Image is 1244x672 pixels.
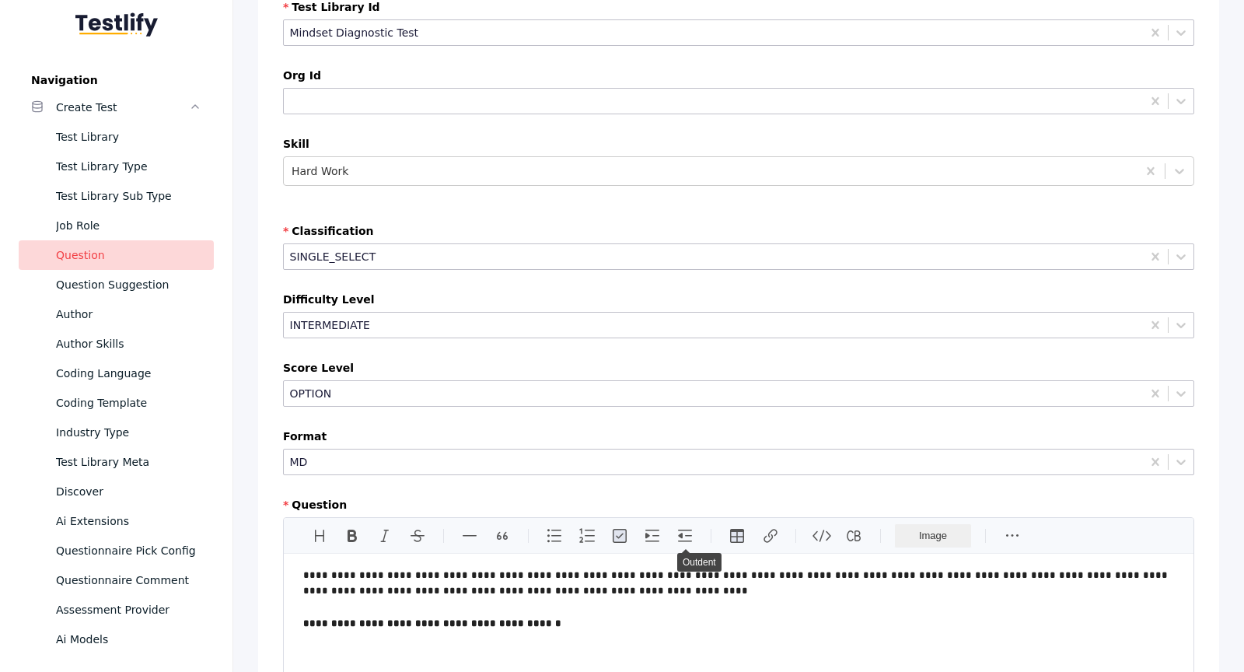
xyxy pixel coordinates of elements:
[19,122,214,152] a: Test Library
[372,523,397,548] button: Italic
[56,482,201,501] div: Discover
[894,523,972,548] button: Image
[56,364,201,383] div: Coding Language
[56,128,201,146] div: Test Library
[490,523,515,548] button: Blockquote
[842,523,867,548] button: Insert codeBlock
[56,157,201,176] div: Test Library Type
[56,246,201,264] div: Question
[19,506,214,536] a: Ai Extensions
[307,523,332,548] button: Headings
[19,359,214,388] a: Coding Language
[56,453,201,471] div: Test Library Meta
[19,388,214,418] a: Coding Template
[56,571,201,590] div: Questionnaire Comment
[19,152,214,181] a: Test Library Type
[640,523,665,548] button: Indent
[56,98,189,117] div: Create Test
[19,74,214,86] label: Navigation
[809,523,834,548] button: Inline code
[56,216,201,235] div: Job Role
[19,477,214,506] a: Discover
[19,181,214,211] a: Test Library Sub Type
[757,523,782,548] button: Insert link
[283,499,1194,511] label: question
[19,565,214,595] a: Questionnaire Comment
[19,329,214,359] a: Author Skills
[725,523,750,548] button: Insert table
[19,536,214,565] a: Questionnaire Pick Config
[283,225,1194,237] label: Classification
[56,334,201,353] div: Author Skills
[457,523,482,548] button: Line
[575,523,599,548] button: Ordered list
[56,423,201,442] div: Industry Type
[283,430,1194,443] label: Format
[75,12,158,37] img: Testlify - Backoffice
[542,523,567,548] button: Unordered list
[19,240,214,270] a: Question
[56,512,201,530] div: Ai Extensions
[683,557,716,568] span: Outdent
[19,447,214,477] a: Test Library Meta
[56,394,201,412] div: Coding Template
[283,362,1194,374] label: Score Level
[405,523,430,548] button: Strike
[283,69,1194,82] label: Org Id
[19,625,214,654] a: Ai Models
[19,270,214,299] a: Question Suggestion
[56,541,201,560] div: Questionnaire Pick Config
[56,305,201,324] div: Author
[283,1,1194,13] label: Test Library Id
[283,138,1194,150] label: Skill
[673,523,697,548] button: Outdent
[56,600,201,619] div: Assessment Provider
[56,630,201,649] div: Ai Models
[340,523,365,548] button: Bold
[19,211,214,240] a: Job Role
[56,275,201,294] div: Question Suggestion
[607,523,632,548] button: Task
[19,299,214,329] a: Author
[19,418,214,447] a: Industry Type
[56,187,201,205] div: Test Library Sub Type
[283,293,1194,306] label: Difficulty Level
[19,595,214,625] a: Assessment Provider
